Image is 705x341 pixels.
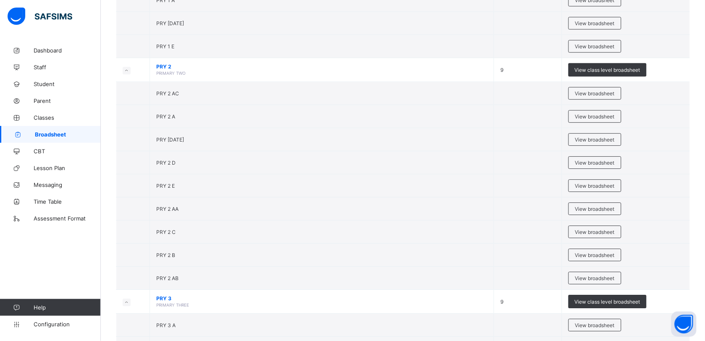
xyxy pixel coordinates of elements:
a: View broadsheet [568,156,621,163]
span: Student [34,81,101,87]
span: Configuration [34,321,100,328]
a: View broadsheet [568,40,621,46]
span: View broadsheet [575,90,615,97]
span: PRY 2 AC [156,90,179,97]
span: Parent [34,97,101,104]
span: View broadsheet [575,160,615,166]
a: View broadsheet [568,133,621,139]
span: 9 [500,299,503,305]
a: View broadsheet [568,272,621,278]
a: View broadsheet [568,226,621,232]
span: Classes [34,114,101,121]
span: PRY 2 E [156,183,175,189]
span: PRIMARY THREE [156,302,189,307]
span: PRY 2 [156,63,487,70]
span: PRY 2 C [156,229,176,235]
a: View class level broadsheet [568,63,647,69]
span: View class level broadsheet [575,67,640,73]
img: safsims [8,8,72,25]
a: View broadsheet [568,110,621,116]
span: Dashboard [34,47,101,54]
span: CBT [34,148,101,155]
button: Open asap [671,312,697,337]
span: PRY 2 D [156,160,176,166]
a: View broadsheet [568,179,621,186]
span: View broadsheet [575,322,615,328]
span: View broadsheet [575,183,615,189]
span: PRY [DATE] [156,136,184,143]
span: View broadsheet [575,20,615,26]
a: View class level broadsheet [568,295,647,301]
span: PRY 3 A [156,322,176,328]
span: PRY 2 AB [156,275,179,281]
span: Time Table [34,198,101,205]
span: Lesson Plan [34,165,101,171]
span: PRY 2 A [156,113,175,120]
span: PRY 2 AA [156,206,179,212]
span: PRY 2 B [156,252,175,258]
span: View broadsheet [575,136,615,143]
span: View broadsheet [575,229,615,235]
span: View broadsheet [575,113,615,120]
span: PRY 3 [156,295,487,302]
span: PRY 1 E [156,43,174,50]
span: 9 [500,67,503,73]
a: View broadsheet [568,17,621,23]
a: View broadsheet [568,319,621,325]
span: Messaging [34,181,101,188]
a: View broadsheet [568,202,621,209]
a: View broadsheet [568,249,621,255]
span: View broadsheet [575,43,615,50]
span: View broadsheet [575,275,615,281]
span: View broadsheet [575,206,615,212]
span: Help [34,304,100,311]
span: View class level broadsheet [575,299,640,305]
span: Staff [34,64,101,71]
a: View broadsheet [568,87,621,93]
span: Assessment Format [34,215,101,222]
span: Broadsheet [35,131,101,138]
span: PRIMARY TWO [156,71,186,76]
span: View broadsheet [575,252,615,258]
span: PRY [DATE] [156,20,184,26]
